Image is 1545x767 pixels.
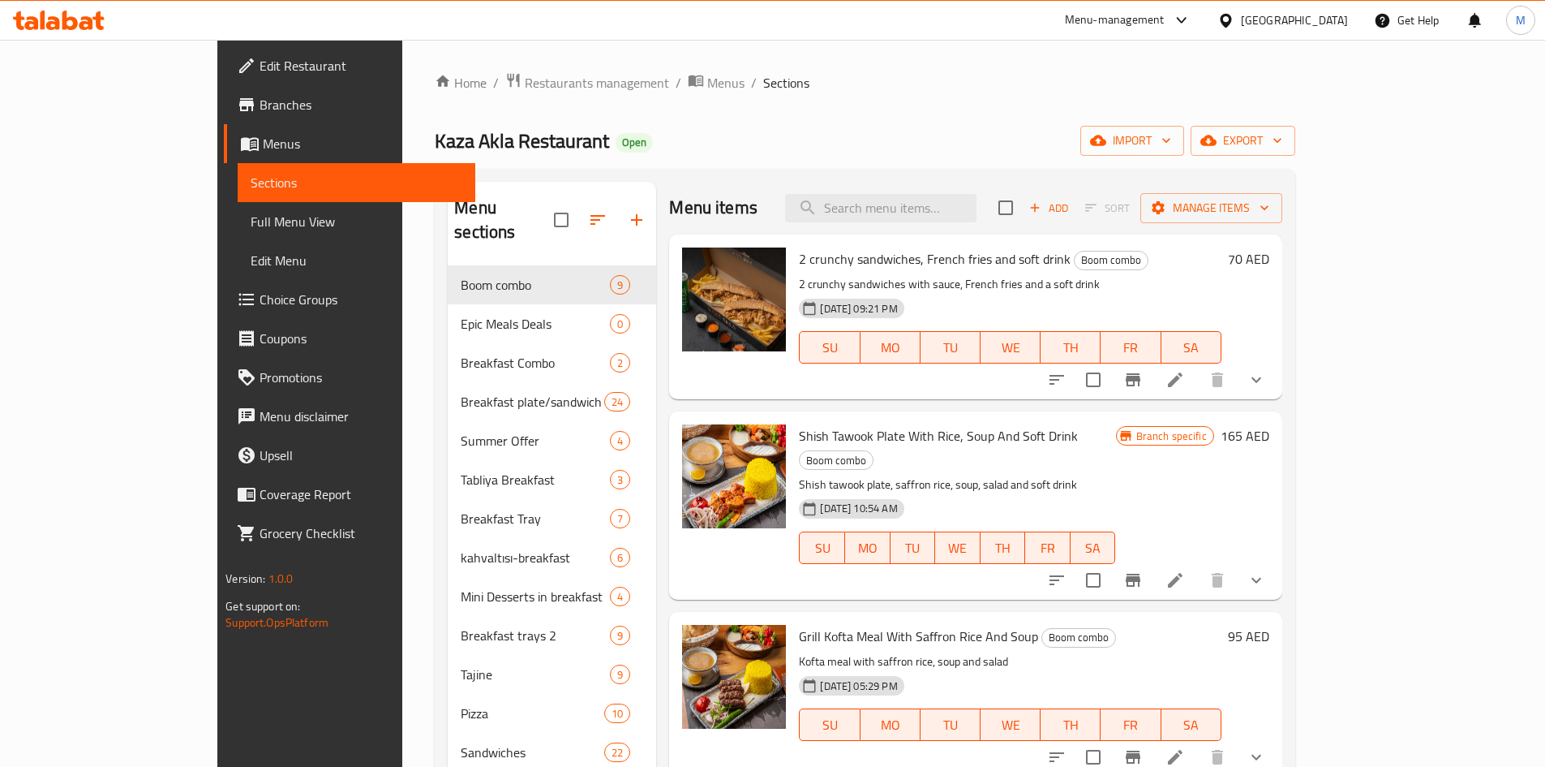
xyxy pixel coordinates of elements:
a: Edit Menu [238,241,475,280]
a: Grocery Checklist [224,514,475,553]
span: Boom combo [461,275,610,295]
span: Manage items [1153,198,1269,218]
span: Tajine [461,665,610,684]
span: Breakfast Combo [461,353,610,373]
button: show more [1237,561,1276,600]
span: Restaurants management [525,73,669,93]
div: Boom combo9 [448,265,656,304]
span: 9 [611,667,629,683]
span: 0 [611,317,629,332]
svg: Show Choices [1247,748,1266,767]
svg: Show Choices [1247,571,1266,590]
div: Breakfast Combo2 [448,343,656,382]
div: Tajine9 [448,655,656,694]
button: Add section [617,200,656,239]
span: Sections [763,73,809,93]
span: FR [1107,336,1154,360]
h6: 70 AED [1228,248,1269,270]
span: SU [806,336,853,360]
span: Tabliya Breakfast [461,470,610,489]
span: [DATE] 05:29 PM [813,679,903,694]
div: items [610,587,630,606]
button: SU [799,331,860,364]
svg: Show Choices [1247,370,1266,390]
span: Boom combo [1042,628,1115,647]
span: MO [852,536,884,560]
div: items [604,704,630,723]
span: 24 [605,394,629,410]
span: Grill Kofta Meal With Saffron Rice And Soup [799,624,1038,649]
a: Choice Groups [224,280,475,319]
a: Branches [224,85,475,124]
button: Manage items [1140,193,1282,223]
span: 7 [611,511,629,527]
span: SU [806,536,838,560]
button: delete [1198,561,1237,600]
button: FR [1101,331,1161,364]
span: SA [1168,336,1215,360]
li: / [751,73,757,93]
span: [DATE] 09:21 PM [813,301,903,317]
p: Shish tawook plate, saffron rice, soup, salad and soft drink [799,475,1115,495]
h6: 95 AED [1228,625,1269,648]
h6: 165 AED [1221,424,1269,447]
div: kahvaltısı-breakfast6 [448,538,656,577]
span: 9 [611,278,629,293]
span: 10 [605,706,629,722]
img: Grill Kofta Meal With Saffron Rice And Soup [682,625,786,729]
span: MO [867,336,914,360]
span: Epic Meals Deals [461,314,610,334]
span: Choice Groups [260,290,462,309]
span: Branch specific [1130,429,1213,444]
span: SA [1168,713,1215,737]
button: Branch-specific-item [1114,561,1152,600]
a: Upsell [224,436,475,475]
span: TH [1047,336,1094,360]
span: Menu disclaimer [260,407,462,426]
a: Restaurants management [505,72,669,93]
span: Kaza Akla Restaurant [435,123,609,159]
button: TH [981,532,1026,564]
span: Version: [225,568,265,589]
button: MO [845,532,891,564]
span: [DATE] 10:54 AM [813,501,903,516]
span: Sort sections [578,200,617,239]
span: Promotions [260,368,462,387]
p: 2 crunchy sandwiches with sauce, French fries and a soft drink [799,274,1221,295]
span: Select section first [1075,196,1140,221]
button: WE [981,709,1041,741]
div: items [610,353,630,373]
span: 2 crunchy sandwiches, French fries and soft drink [799,247,1071,271]
span: Select to update [1076,363,1110,397]
a: Sections [238,163,475,202]
span: 22 [605,745,629,761]
div: Boom combo [799,450,873,470]
span: TU [897,536,929,560]
span: TU [927,713,974,737]
div: items [604,743,630,762]
div: kahvaltısı-breakfast [461,548,610,567]
a: Edit menu item [1165,748,1185,767]
span: Menus [263,134,462,153]
h2: Menu sections [454,196,554,244]
div: Tabliya Breakfast3 [448,460,656,499]
span: 4 [611,589,629,605]
span: Grocery Checklist [260,524,462,543]
li: / [493,73,499,93]
span: Summer Offer [461,431,610,450]
div: Breakfast Tray7 [448,499,656,538]
button: export [1191,126,1295,156]
div: Mini Desserts in breakfast4 [448,577,656,616]
a: Support.OpsPlatform [225,612,328,633]
span: 9 [611,628,629,644]
span: Full Menu View [251,212,462,231]
button: WE [981,331,1041,364]
div: items [610,626,630,645]
a: Full Menu View [238,202,475,241]
div: items [610,665,630,684]
span: TH [987,536,1019,560]
span: Boom combo [1075,251,1148,269]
